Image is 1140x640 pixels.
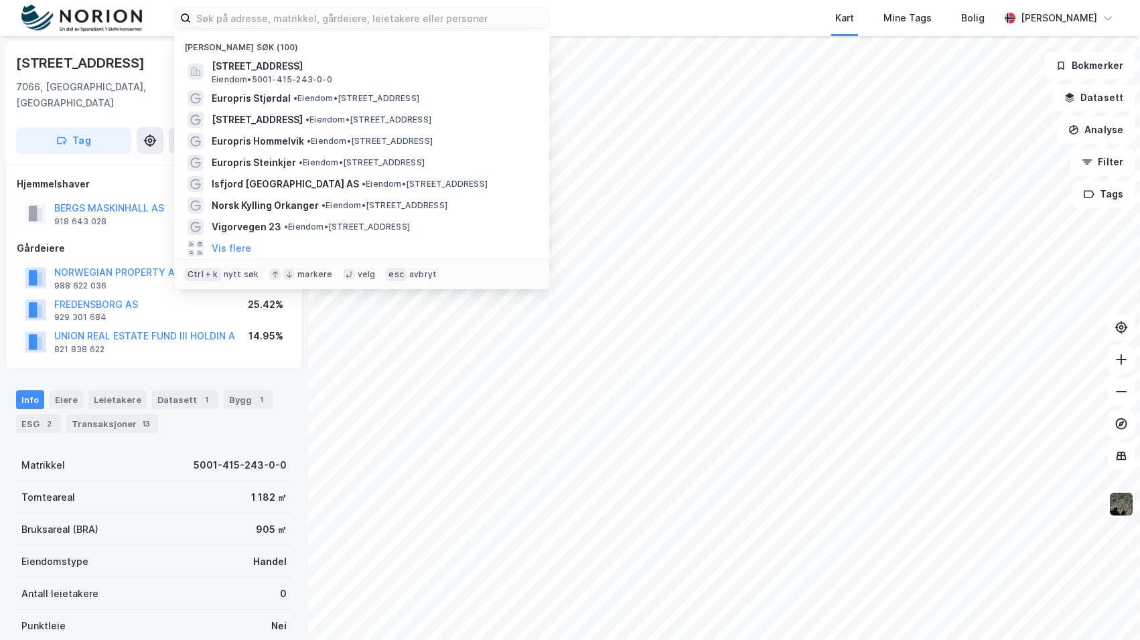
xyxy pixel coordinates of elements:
[280,586,287,602] div: 0
[1070,149,1135,175] button: Filter
[16,127,131,154] button: Tag
[139,417,153,430] div: 13
[50,390,83,409] div: Eiere
[21,522,98,538] div: Bruksareal (BRA)
[322,200,447,211] span: Eiendom • [STREET_ADDRESS]
[256,522,287,538] div: 905 ㎡
[253,554,287,570] div: Handel
[251,489,287,505] div: 1 182 ㎡
[1109,491,1134,517] img: 9k=
[212,133,304,149] span: Europris Hommelvik
[883,10,932,26] div: Mine Tags
[54,344,104,355] div: 821 838 622
[305,114,431,125] span: Eiendom • [STREET_ADDRESS]
[88,390,147,409] div: Leietakere
[297,269,332,280] div: markere
[16,414,61,433] div: ESG
[212,197,319,214] span: Norsk Kylling Orkanger
[307,136,433,147] span: Eiendom • [STREET_ADDRESS]
[1057,116,1135,143] button: Analyse
[21,489,75,505] div: Tomteareal
[1073,576,1140,640] div: Kontrollprogram for chat
[174,31,549,56] div: [PERSON_NAME] søk (100)
[362,179,366,189] span: •
[362,179,488,189] span: Eiendom • [STREET_ADDRESS]
[284,222,288,232] span: •
[194,457,287,473] div: 5001-415-243-0-0
[212,176,359,192] span: Isfjord [GEOGRAPHIC_DATA] AS
[212,240,251,256] button: Vis flere
[21,586,98,602] div: Antall leietakere
[322,200,326,210] span: •
[255,393,268,406] div: 1
[386,268,407,281] div: esc
[54,216,106,227] div: 918 643 028
[307,136,311,146] span: •
[42,417,56,430] div: 2
[248,328,283,344] div: 14.95%
[1072,181,1135,208] button: Tags
[16,79,186,111] div: 7066, [GEOGRAPHIC_DATA], [GEOGRAPHIC_DATA]
[961,10,985,26] div: Bolig
[305,114,309,125] span: •
[54,281,106,291] div: 988 622 036
[248,297,283,313] div: 25.42%
[185,268,221,281] div: Ctrl + k
[271,618,287,634] div: Nei
[212,155,296,171] span: Europris Steinkjer
[835,10,854,26] div: Kart
[409,269,437,280] div: avbryt
[16,52,147,74] div: [STREET_ADDRESS]
[224,269,259,280] div: nytt søk
[21,457,65,473] div: Matrikkel
[1021,10,1097,26] div: [PERSON_NAME]
[21,554,88,570] div: Eiendomstype
[212,90,291,106] span: Europris Stjørdal
[200,393,213,406] div: 1
[152,390,218,409] div: Datasett
[299,157,303,167] span: •
[212,58,533,74] span: [STREET_ADDRESS]
[54,312,106,323] div: 929 301 684
[299,157,425,168] span: Eiendom • [STREET_ADDRESS]
[1044,52,1135,79] button: Bokmerker
[358,269,376,280] div: velg
[293,93,297,103] span: •
[191,8,549,28] input: Søk på adresse, matrikkel, gårdeiere, leietakere eller personer
[21,618,66,634] div: Punktleie
[1073,576,1140,640] iframe: Chat Widget
[224,390,273,409] div: Bygg
[17,176,291,192] div: Hjemmelshaver
[212,219,281,235] span: Vigorvegen 23
[293,93,419,104] span: Eiendom • [STREET_ADDRESS]
[212,112,303,128] span: [STREET_ADDRESS]
[66,414,158,433] div: Transaksjoner
[284,222,410,232] span: Eiendom • [STREET_ADDRESS]
[16,390,44,409] div: Info
[1053,84,1135,111] button: Datasett
[21,5,142,32] img: norion-logo.80e7a08dc31c2e691866.png
[17,240,291,256] div: Gårdeiere
[212,74,332,85] span: Eiendom • 5001-415-243-0-0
